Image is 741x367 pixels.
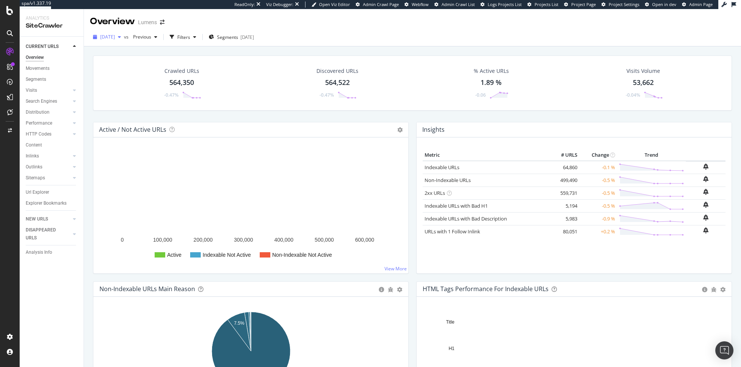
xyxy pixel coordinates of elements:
div: bell-plus [703,163,708,170]
span: Previous [130,34,151,40]
div: Viz Debugger: [266,2,293,8]
span: Admin Crawl Page [363,2,399,7]
div: bell-plus [703,227,708,233]
span: Admin Crawl List [442,2,475,7]
div: -0.06 [475,92,486,98]
div: HTML Tags Performance for Indexable URLs [423,285,549,293]
div: Movements [26,65,50,72]
h4: Insights [422,125,445,135]
a: Admin Crawl List [434,2,475,8]
div: Sitemaps [26,174,45,182]
i: Options [397,127,403,133]
span: Segments [217,34,238,40]
span: Logs Projects List [488,2,522,7]
text: 100,000 [153,237,172,243]
div: bell-plus [703,202,708,208]
a: URLs with 1 Follow Inlink [425,228,480,235]
div: 53,662 [633,78,654,88]
div: NEW URLS [26,215,48,223]
div: Analysis Info [26,248,52,256]
a: Open Viz Editor [312,2,350,8]
text: 500,000 [315,237,334,243]
a: Url Explorer [26,188,78,196]
div: Visits Volume [626,67,660,75]
a: Project Page [564,2,596,8]
div: Analytics [26,15,78,22]
button: Segments[DATE] [206,31,257,43]
text: Active [167,252,181,258]
a: Non-Indexable URLs [425,177,471,183]
div: % Active URLs [474,67,509,75]
a: Performance [26,119,71,127]
span: vs [124,34,130,40]
td: 5,194 [549,199,579,212]
td: 499,490 [549,174,579,187]
div: Visits [26,86,37,94]
button: Previous [130,31,160,43]
td: -0.5 % [579,199,617,212]
a: Indexable URLs with Bad Description [425,215,507,222]
a: Open in dev [645,2,676,8]
div: Filters [177,34,190,40]
div: 564,350 [169,78,194,88]
div: Outlinks [26,163,42,171]
a: Search Engines [26,97,71,105]
a: Webflow [405,2,429,8]
span: Project Page [571,2,596,7]
div: Non-Indexable URLs Main Reason [99,285,195,293]
td: -0.9 % [579,212,617,225]
span: 2025 Sep. 7th [100,34,115,40]
a: View More [384,265,407,272]
a: 2xx URLs [425,190,445,196]
a: Content [26,141,78,149]
td: 80,051 [549,225,579,238]
text: 7.5% [234,321,245,326]
a: Analysis Info [26,248,78,256]
div: gear [720,287,725,292]
td: 5,983 [549,212,579,225]
div: Inlinks [26,152,39,160]
div: Crawled URLs [164,67,199,75]
th: Change [579,150,617,161]
button: [DATE] [90,31,124,43]
div: arrow-right-arrow-left [160,20,164,25]
a: CURRENT URLS [26,43,71,51]
span: Open Viz Editor [319,2,350,7]
a: Admin Page [682,2,713,8]
div: Discovered URLs [316,67,358,75]
a: Explorer Bookmarks [26,199,78,207]
div: gear [397,287,402,292]
text: Title [446,319,455,325]
text: 400,000 [274,237,294,243]
a: HTTP Codes [26,130,71,138]
text: 0 [121,237,124,243]
div: ReadOnly: [234,2,255,8]
text: 300,000 [234,237,253,243]
div: Explorer Bookmarks [26,199,67,207]
a: Inlinks [26,152,71,160]
div: HTTP Codes [26,130,51,138]
a: Sitemaps [26,174,71,182]
td: -0.5 % [579,174,617,187]
a: Project Settings [601,2,639,8]
div: bell-plus [703,189,708,195]
text: Indexable Not Active [203,252,251,258]
text: H1 [449,346,455,351]
td: -0.5 % [579,187,617,199]
div: Overview [26,54,44,62]
a: Movements [26,65,78,72]
h4: Active / Not Active URLs [99,125,166,135]
td: -0.1 % [579,161,617,174]
text: Non-Indexable Not Active [272,252,332,258]
div: Search Engines [26,97,57,105]
div: bug [388,287,393,292]
div: Url Explorer [26,188,49,196]
a: Overview [26,54,78,62]
a: Indexable URLs with Bad H1 [425,202,488,209]
a: Outlinks [26,163,71,171]
a: Indexable URLs [425,164,459,171]
td: 559,731 [549,187,579,199]
svg: A chart. [99,150,403,267]
div: Overview [90,15,135,28]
